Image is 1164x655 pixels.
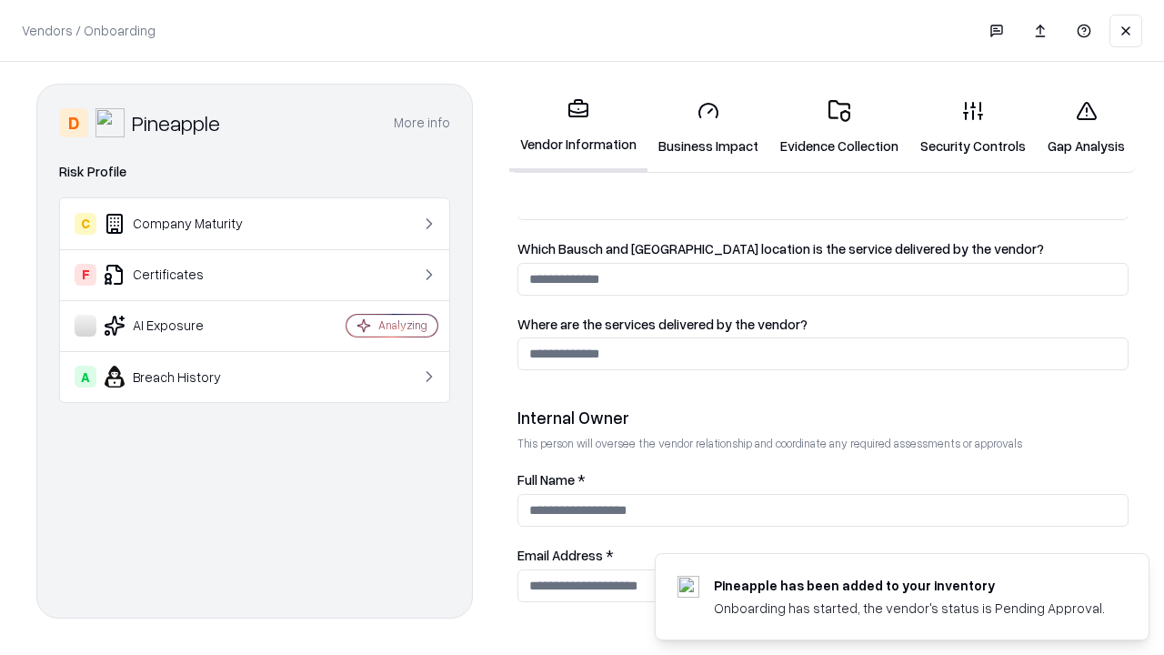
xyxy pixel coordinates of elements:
[1037,86,1136,170] a: Gap Analysis
[517,549,1129,562] label: Email Address *
[22,21,156,40] p: Vendors / Onboarding
[769,86,909,170] a: Evidence Collection
[909,86,1037,170] a: Security Controls
[59,161,450,183] div: Risk Profile
[75,213,96,235] div: C
[517,317,1129,331] label: Where are the services delivered by the vendor?
[59,108,88,137] div: D
[378,317,427,333] div: Analyzing
[517,407,1129,428] div: Internal Owner
[75,315,292,337] div: AI Exposure
[517,473,1129,487] label: Full Name *
[75,264,96,286] div: F
[75,213,292,235] div: Company Maturity
[75,264,292,286] div: Certificates
[394,106,450,139] button: More info
[677,576,699,598] img: pineappleenergy.com
[132,108,220,137] div: Pineapple
[647,86,769,170] a: Business Impact
[75,366,96,388] div: A
[714,599,1105,618] div: Onboarding has started, the vendor's status is Pending Approval.
[517,436,1129,451] p: This person will oversee the vendor relationship and coordinate any required assessments or appro...
[75,366,292,388] div: Breach History
[517,242,1129,256] label: Which Bausch and [GEOGRAPHIC_DATA] location is the service delivered by the vendor?
[714,576,1105,595] div: Pineapple has been added to your inventory
[509,84,647,172] a: Vendor Information
[95,108,125,137] img: Pineapple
